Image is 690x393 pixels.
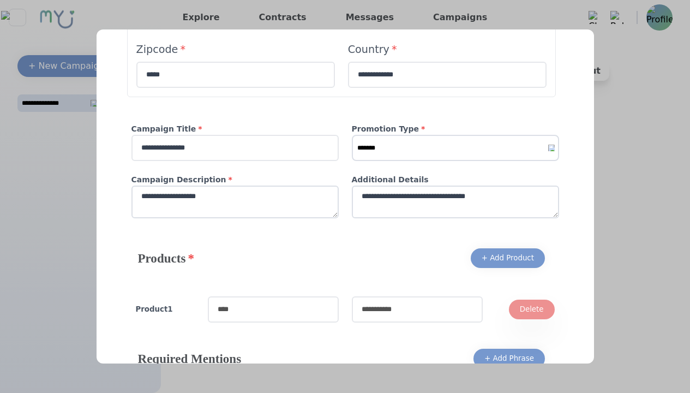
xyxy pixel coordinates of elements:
[482,253,534,264] div: + Add Product
[136,42,335,57] h4: Zipcode
[471,248,545,268] button: + Add Product
[131,174,339,186] h4: Campaign Description
[352,174,559,186] h4: Additional Details
[348,42,547,57] h4: Country
[484,353,534,364] div: + Add Phrase
[473,349,545,368] button: + Add Phrase
[509,300,555,319] button: Delete
[138,350,242,367] h4: Required Mentions
[352,123,559,135] h4: Promotion Type
[136,304,195,315] h4: Product 1
[131,123,339,135] h4: Campaign Title
[138,249,194,267] h4: Products
[520,304,544,315] div: Delete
